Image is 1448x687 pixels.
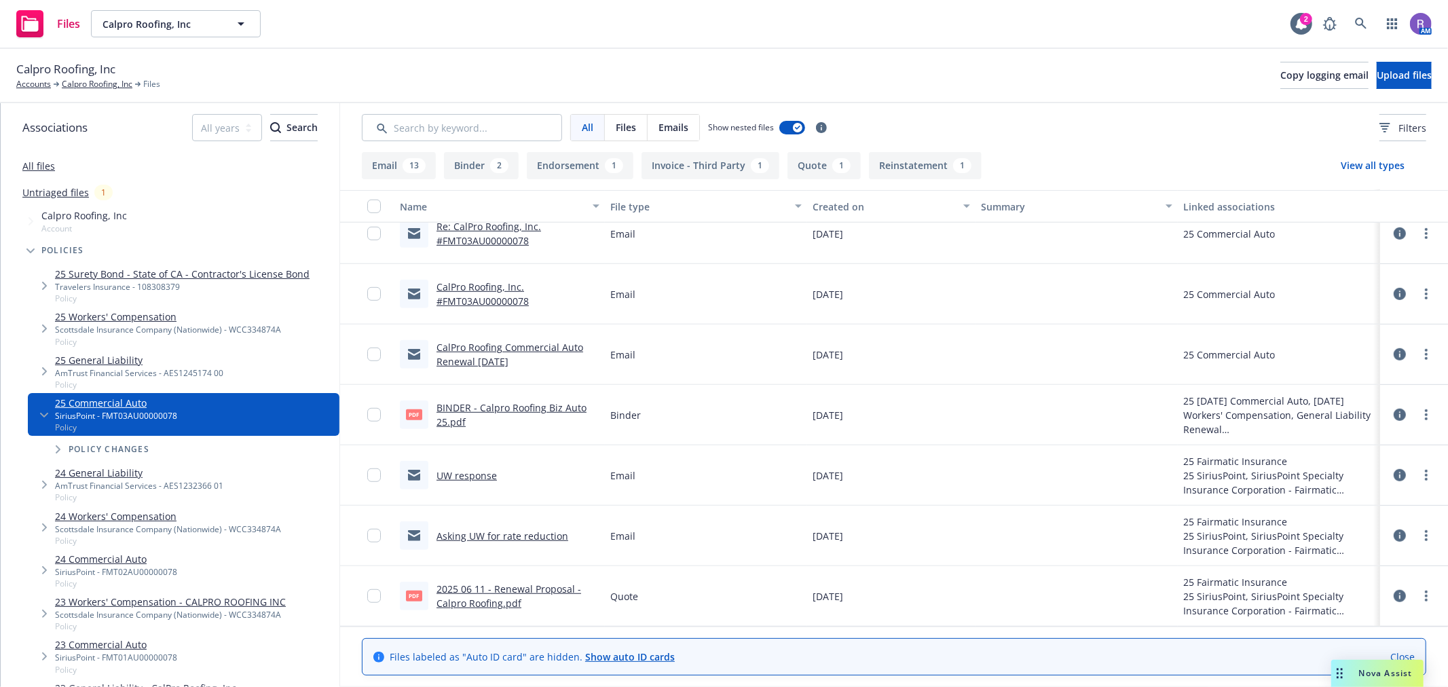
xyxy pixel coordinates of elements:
[406,591,422,601] span: pdf
[55,491,223,503] span: Policy
[94,185,113,200] div: 1
[55,664,177,675] span: Policy
[813,589,843,604] span: [DATE]
[437,469,497,482] a: UW response
[55,552,177,566] a: 24 Commercial Auto
[55,595,286,609] a: 23 Workers' Compensation - CALPRO ROOFING INC
[437,341,583,368] a: CalPro Roofing Commercial Auto Renewal [DATE]
[55,281,310,293] div: Travelers Insurance - 108308379
[658,120,688,134] span: Emails
[605,190,807,223] button: File type
[69,445,149,453] span: Policy changes
[55,310,281,324] a: 25 Workers' Compensation
[62,78,132,90] a: Calpro Roofing, Inc
[55,523,281,535] div: Scottsdale Insurance Company (Nationwide) - WCC334874A
[751,158,769,173] div: 1
[1300,13,1312,25] div: 2
[610,589,638,604] span: Quote
[1418,588,1434,604] a: more
[55,267,310,281] a: 25 Surety Bond - State of CA - Contractor's License Bond
[807,190,976,223] button: Created on
[813,287,843,301] span: [DATE]
[610,529,635,543] span: Email
[362,152,436,179] button: Email
[16,78,51,90] a: Accounts
[1359,667,1413,679] span: Nova Assist
[708,122,774,133] span: Show nested files
[1183,287,1275,301] div: 25 Commercial Auto
[41,246,84,255] span: Policies
[270,115,318,141] div: Search
[605,158,623,173] div: 1
[1183,575,1375,589] div: 25 Fairmatic Insurance
[55,535,281,546] span: Policy
[367,529,381,542] input: Toggle Row Selected
[813,227,843,241] span: [DATE]
[1398,121,1426,135] span: Filters
[582,120,593,134] span: All
[22,119,88,136] span: Associations
[367,348,381,361] input: Toggle Row Selected
[143,78,160,90] span: Files
[1183,200,1375,214] div: Linked associations
[1418,467,1434,483] a: more
[22,160,55,172] a: All files
[869,152,982,179] button: Reinstatement
[55,480,223,491] div: AmTrust Financial Services - AES1232366 01
[437,401,587,428] a: BINDER - Calpro Roofing Biz Auto 25.pdf
[55,422,177,433] span: Policy
[1348,10,1375,37] a: Search
[55,620,286,632] span: Policy
[610,287,635,301] span: Email
[57,18,80,29] span: Files
[55,466,223,480] a: 24 General Liability
[1418,527,1434,544] a: more
[1280,62,1369,89] button: Copy logging email
[981,200,1157,214] div: Summary
[585,650,675,663] a: Show auto ID cards
[1183,454,1375,468] div: 25 Fairmatic Insurance
[403,158,426,173] div: 13
[11,5,86,43] a: Files
[400,200,584,214] div: Name
[1379,121,1426,135] span: Filters
[55,410,177,422] div: SiriusPoint - FMT03AU00000078
[55,336,281,348] span: Policy
[362,114,562,141] input: Search by keyword...
[55,396,177,410] a: 25 Commercial Auto
[1183,348,1275,362] div: 25 Commercial Auto
[55,637,177,652] a: 23 Commercial Auto
[55,379,223,390] span: Policy
[1280,69,1369,81] span: Copy logging email
[1331,660,1348,687] div: Drag to move
[390,650,675,664] span: Files labeled as "Auto ID card" are hidden.
[367,200,381,213] input: Select all
[367,287,381,301] input: Toggle Row Selected
[437,582,581,610] a: 2025 06 11 - Renewal Proposal - Calpro Roofing.pdf
[642,152,779,179] button: Invoice - Third Party
[22,185,89,200] a: Untriaged files
[270,122,281,133] svg: Search
[55,578,177,589] span: Policy
[1390,650,1415,664] a: Close
[1183,515,1375,529] div: 25 Fairmatic Insurance
[444,152,519,179] button: Binder
[1183,227,1275,241] div: 25 Commercial Auto
[787,152,861,179] button: Quote
[1379,114,1426,141] button: Filters
[55,367,223,379] div: AmTrust Financial Services - AES1245174 00
[41,223,127,234] span: Account
[270,114,318,141] button: SearchSearch
[832,158,851,173] div: 1
[1418,286,1434,302] a: more
[367,227,381,240] input: Toggle Row Selected
[1319,152,1426,179] button: View all types
[1183,529,1375,557] div: 25 SiriusPoint, SiriusPoint Specialty Insurance Corporation - Fairmatic Insurance
[55,293,310,304] span: Policy
[610,200,787,214] div: File type
[616,120,636,134] span: Files
[976,190,1178,223] button: Summary
[527,152,633,179] button: Endorsement
[55,566,177,578] div: SiriusPoint - FMT02AU00000078
[437,280,529,308] a: CalPro Roofing, Inc. #FMT03AU00000078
